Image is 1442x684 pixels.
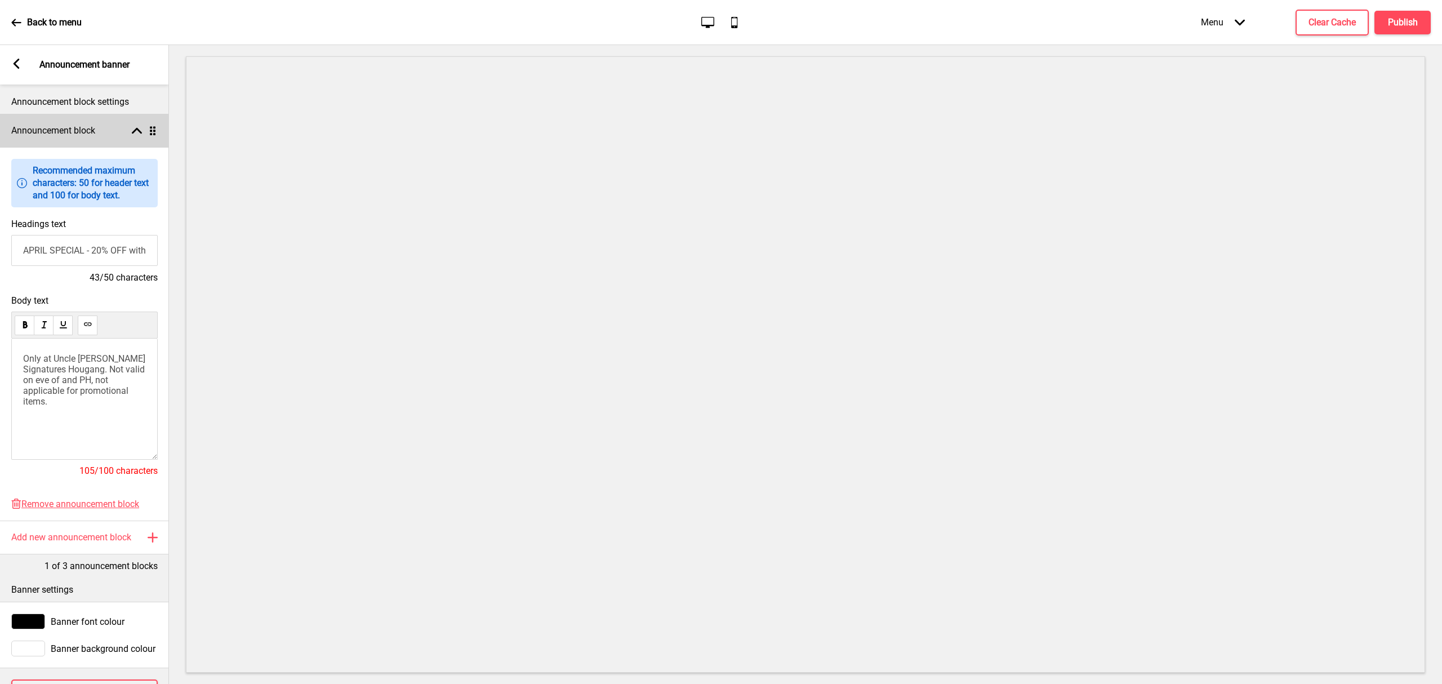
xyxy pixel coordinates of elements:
[44,560,158,572] p: 1 of 3 announcement blocks
[1296,10,1369,35] button: Clear Cache
[79,465,158,476] span: 105/100 characters
[33,165,152,202] p: Recommended maximum characters: 50 for header text and 100 for body text.
[53,316,73,335] button: underline
[51,616,124,627] span: Banner font colour
[11,96,158,108] p: Announcement block settings
[27,16,82,29] p: Back to menu
[11,584,158,596] p: Banner settings
[21,499,139,509] span: Remove announcement block
[1190,6,1256,39] div: Menu
[11,272,158,284] h4: 43/50 characters
[1388,16,1418,29] h4: Publish
[11,641,158,656] div: Banner background colour
[78,316,97,335] button: link
[11,531,131,544] h4: Add new announcement block
[11,125,95,137] h4: Announcement block
[11,219,66,229] label: Headings text
[11,7,82,38] a: Back to menu
[39,59,130,71] p: Announcement banner
[51,643,155,654] span: Banner background colour
[23,353,148,407] span: Only at Uncle [PERSON_NAME] Signatures Hougang. Not valid on eve of and PH, not applicable for pr...
[34,316,54,335] button: italic
[1374,11,1431,34] button: Publish
[15,316,34,335] button: bold
[11,295,158,306] span: Body text
[11,614,158,629] div: Banner font colour
[1309,16,1356,29] h4: Clear Cache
